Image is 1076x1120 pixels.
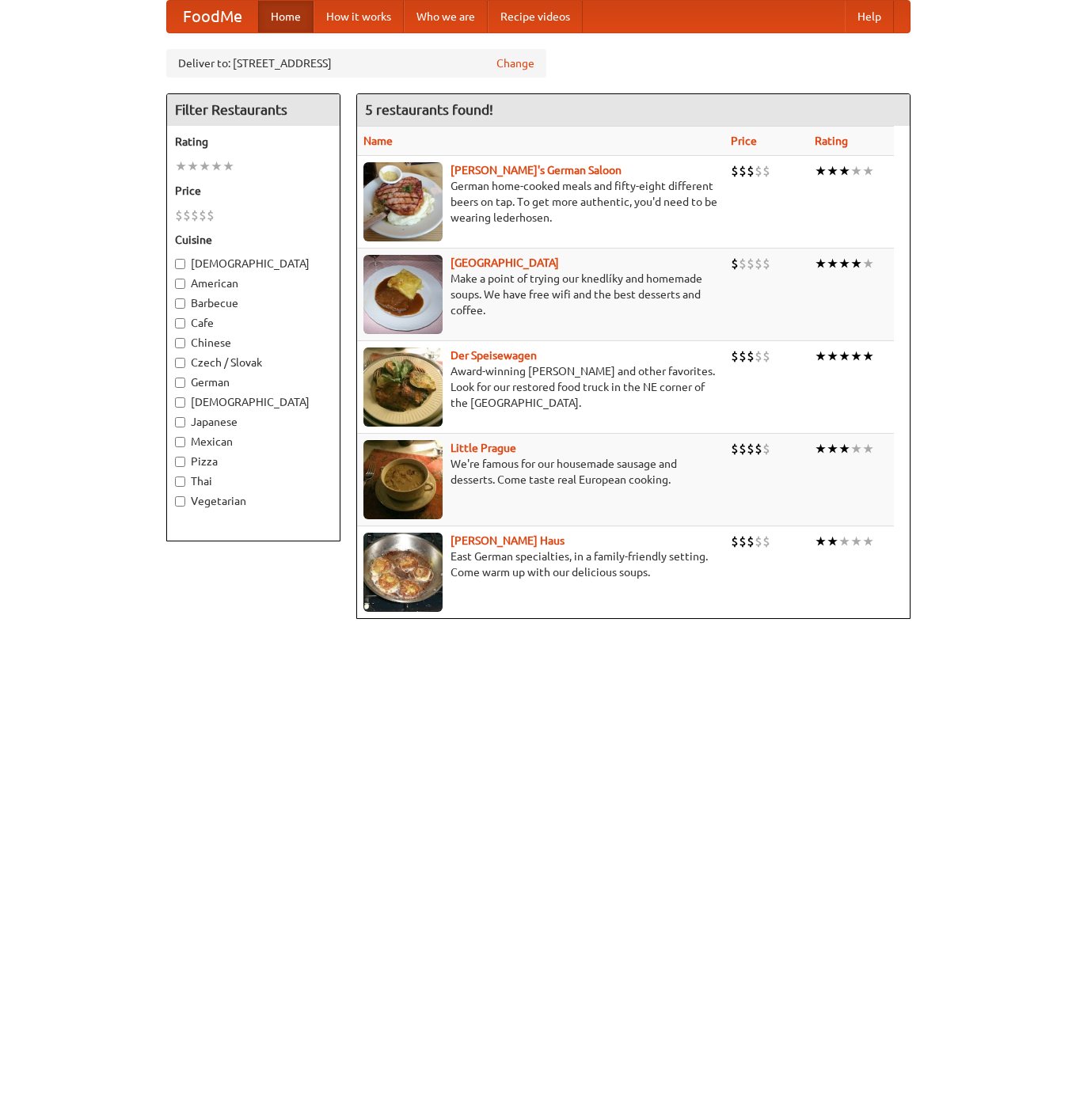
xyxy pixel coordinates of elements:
[451,164,622,177] a: [PERSON_NAME]'s German Saloon
[175,374,332,390] label: German
[363,178,718,226] p: German home-cooked meals and fifty-eight different beers on tap. To get more authentic, you'd nee...
[175,358,185,368] input: Czech / Slovak
[167,1,258,32] a: FoodMe
[175,378,185,388] input: German
[838,347,850,365] li: ★
[755,255,762,272] li: $
[731,255,739,272] li: $
[731,135,757,147] a: Price
[175,315,332,331] label: Cafe
[838,255,850,272] li: ★
[363,162,443,241] img: esthers.jpg
[166,49,546,78] div: Deliver to: [STREET_ADDRESS]
[862,533,874,550] li: ★
[762,440,770,457] li: $
[739,255,747,272] li: $
[175,437,185,447] input: Mexican
[755,162,762,180] li: $
[731,162,739,180] li: $
[845,1,894,32] a: Help
[747,533,755,550] li: $
[496,55,534,71] a: Change
[762,255,770,272] li: $
[175,158,187,175] li: ★
[488,1,583,32] a: Recipe videos
[175,493,332,509] label: Vegetarian
[222,158,234,175] li: ★
[815,162,827,180] li: ★
[739,440,747,457] li: $
[850,255,862,272] li: ★
[175,355,332,370] label: Czech / Slovak
[731,347,739,365] li: $
[363,347,443,427] img: speisewagen.jpg
[862,347,874,365] li: ★
[862,440,874,457] li: ★
[363,271,718,318] p: Make a point of trying our knedlíky and homemade soups. We have free wifi and the best desserts a...
[314,1,404,32] a: How it works
[762,533,770,550] li: $
[175,454,332,469] label: Pizza
[363,363,718,411] p: Award-winning [PERSON_NAME] and other favorites. Look for our restored food truck in the NE corne...
[258,1,314,32] a: Home
[175,338,185,348] input: Chinese
[827,347,838,365] li: ★
[175,318,185,328] input: Cafe
[363,549,718,580] p: East German specialties, in a family-friendly setting. Come warm up with our delicious soups.
[451,349,537,362] b: Der Speisewagen
[175,259,185,269] input: [DEMOGRAPHIC_DATA]
[838,533,850,550] li: ★
[827,440,838,457] li: ★
[175,335,332,351] label: Chinese
[850,162,862,180] li: ★
[363,456,718,488] p: We're famous for our housemade sausage and desserts. Come taste real European cooking.
[175,414,332,430] label: Japanese
[363,440,443,519] img: littleprague.jpg
[191,207,199,224] li: $
[365,102,493,117] ng-pluralize: 5 restaurants found!
[207,207,215,224] li: $
[363,135,393,147] a: Name
[175,256,332,271] label: [DEMOGRAPHIC_DATA]
[815,255,827,272] li: ★
[747,440,755,457] li: $
[827,255,838,272] li: ★
[731,440,739,457] li: $
[175,298,185,309] input: Barbecue
[850,440,862,457] li: ★
[175,394,332,410] label: [DEMOGRAPHIC_DATA]
[451,256,559,269] a: [GEOGRAPHIC_DATA]
[755,533,762,550] li: $
[211,158,222,175] li: ★
[850,347,862,365] li: ★
[850,533,862,550] li: ★
[175,496,185,507] input: Vegetarian
[175,134,332,150] h5: Rating
[175,183,332,199] h5: Price
[827,533,838,550] li: ★
[838,162,850,180] li: ★
[762,162,770,180] li: $
[175,232,332,248] h5: Cuisine
[755,347,762,365] li: $
[175,279,185,289] input: American
[731,533,739,550] li: $
[739,533,747,550] li: $
[199,207,207,224] li: $
[451,534,565,547] a: [PERSON_NAME] Haus
[862,162,874,180] li: ★
[363,533,443,612] img: kohlhaus.jpg
[187,158,199,175] li: ★
[175,476,185,487] input: Thai
[175,275,332,291] label: American
[815,135,848,147] a: Rating
[739,162,747,180] li: $
[451,442,516,454] b: Little Prague
[167,94,340,126] h4: Filter Restaurants
[175,397,185,408] input: [DEMOGRAPHIC_DATA]
[815,440,827,457] li: ★
[199,158,211,175] li: ★
[762,347,770,365] li: $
